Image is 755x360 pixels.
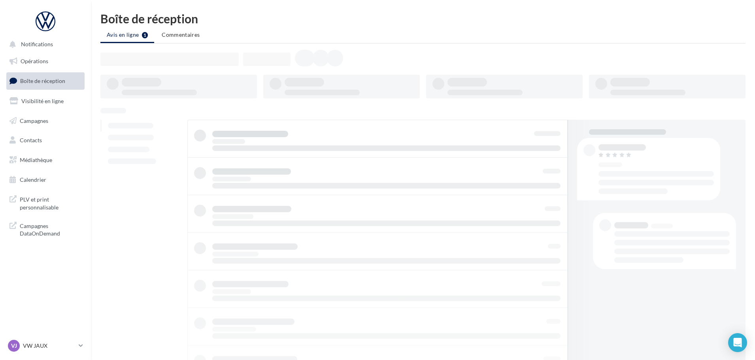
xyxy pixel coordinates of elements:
a: Boîte de réception [5,72,86,89]
span: Visibilité en ligne [21,98,64,104]
span: Notifications [21,41,53,48]
span: VJ [11,342,17,350]
span: Contacts [20,137,42,143]
a: Campagnes DataOnDemand [5,217,86,241]
a: VJ VW JAUX [6,338,85,353]
a: Calendrier [5,172,86,188]
a: PLV et print personnalisable [5,191,86,214]
span: Campagnes DataOnDemand [20,221,81,237]
a: Visibilité en ligne [5,93,86,109]
span: Médiathèque [20,156,52,163]
span: Opérations [21,58,48,64]
div: Open Intercom Messenger [728,333,747,352]
a: Contacts [5,132,86,149]
a: Médiathèque [5,152,86,168]
span: Boîte de réception [20,77,65,84]
a: Opérations [5,53,86,70]
span: Calendrier [20,176,46,183]
span: Campagnes [20,117,48,124]
span: Commentaires [162,31,200,38]
a: Campagnes [5,113,86,129]
div: Boîte de réception [100,13,746,25]
p: VW JAUX [23,342,75,350]
span: PLV et print personnalisable [20,194,81,211]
